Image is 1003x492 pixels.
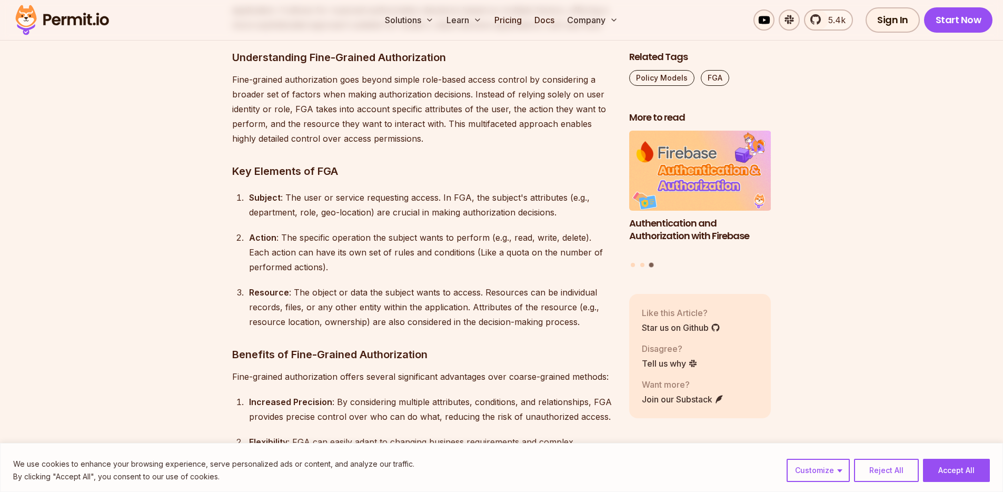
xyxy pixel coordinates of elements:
a: Sign In [866,7,920,33]
a: Tell us why [642,357,698,369]
button: Learn [442,9,486,31]
button: Reject All [854,459,919,482]
button: Go to slide 1 [631,262,635,267]
p: Disagree? [642,342,698,355]
strong: Subject [249,192,281,203]
div: : The object or data the subject wants to access. Resources can be individual records, files, or ... [249,285,612,329]
div: : FGA can easily adapt to changing business requirements and complex scenarios, making it easier ... [249,435,612,464]
div: : By considering multiple attributes, conditions, and relationships, FGA provides precise control... [249,395,612,424]
span: 5.4k [822,14,846,26]
p: Want more? [642,378,724,390]
strong: Flexibility [249,437,287,447]
button: Solutions [381,9,438,31]
button: Accept All [923,459,990,482]
a: Docs [530,9,559,31]
a: Join our Substack [642,392,724,405]
a: Star us on Github [642,321,720,333]
p: By clicking "Accept All", you consent to our use of cookies. [13,470,414,483]
button: Go to slide 3 [649,262,654,267]
h3: Benefits of Fine-Grained Authorization [232,346,612,363]
li: 3 of 3 [629,131,771,256]
strong: Action [249,232,276,243]
a: Policy Models [629,70,694,86]
p: We use cookies to enhance your browsing experience, serve personalized ads or content, and analyz... [13,458,414,470]
p: Like this Article? [642,306,720,319]
h2: Related Tags [629,51,771,64]
img: Authentication and Authorization with Firebase [629,131,771,211]
h3: Key Elements of FGA [232,163,612,180]
a: 5.4k [804,9,853,31]
a: Pricing [490,9,526,31]
div: : The specific operation the subject wants to perform (e.g., read, write, delete). Each action ca... [249,230,612,274]
div: : The user or service requesting access. In FGA, the subject's attributes (e.g., department, role... [249,190,612,220]
button: Go to slide 2 [640,262,644,267]
strong: Resource [249,287,289,298]
h2: More to read [629,111,771,124]
h3: Authentication and Authorization with Firebase [629,217,771,243]
a: Authentication and Authorization with FirebaseAuthentication and Authorization with Firebase [629,131,771,256]
a: Start Now [924,7,993,33]
button: Company [563,9,622,31]
h3: Understanding Fine-Grained Authorization [232,49,612,66]
div: Posts [629,131,771,269]
strong: Increased Precision [249,397,332,407]
button: Customize [787,459,850,482]
img: Permit logo [11,2,114,38]
a: FGA [701,70,729,86]
p: Fine-grained authorization goes beyond simple role-based access control by considering a broader ... [232,72,612,146]
p: Fine-grained authorization offers several significant advantages over coarse-grained methods: [232,369,612,384]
